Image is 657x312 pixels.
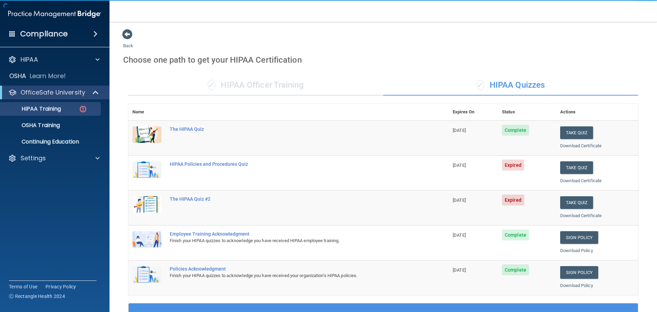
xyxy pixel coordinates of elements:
[8,88,99,97] a: OfficeSafe University
[170,231,414,237] div: Employee Training Acknowledgment
[560,126,593,139] button: Take Quiz
[453,128,466,133] span: [DATE]
[128,75,383,96] div: HIPAA Officer Training
[502,264,529,275] span: Complete
[4,105,61,112] p: HIPAA Training
[502,125,529,136] span: Complete
[170,196,414,202] div: The HIPAA Quiz #2
[560,178,602,183] a: Download Certificate
[560,266,598,279] a: Sign Policy
[560,143,602,148] a: Download Certificate
[453,233,466,238] span: [DATE]
[449,104,498,121] th: Expires On
[560,231,598,244] a: Sign Policy
[453,163,466,168] span: [DATE]
[170,237,414,245] div: Finish your HIPAA quizzes to acknowledge you have received HIPAA employee training.
[170,161,414,167] div: HIPAA Policies and Procedures Quiz
[502,229,529,240] span: Complete
[556,104,638,121] th: Actions
[170,126,414,132] div: The HIPAA Quiz
[123,35,133,48] a: Back
[502,195,524,205] span: Expired
[453,267,466,273] span: [DATE]
[560,248,593,253] a: Download Policy
[477,80,484,90] span: ✓
[560,213,602,218] a: Download Certificate
[170,266,414,272] div: Policies Acknowledgment
[21,88,85,97] p: OfficeSafe University
[9,293,65,300] span: Ⓒ Rectangle Health 2024
[123,50,643,70] div: Choose one path to get your HIPAA Certification
[46,283,76,290] a: Privacy Policy
[79,105,87,113] img: danger-circle.6113f641.png
[453,198,466,203] span: [DATE]
[170,272,414,280] div: Finish your HIPAA quizzes to acknowledge you have received your organization’s HIPAA policies.
[21,55,38,64] p: HIPAA
[21,154,46,162] p: Settings
[560,283,593,288] a: Download Policy
[30,72,66,80] p: Learn More!
[560,161,593,174] button: Take Quiz
[8,55,100,64] a: HIPAA
[8,154,100,162] a: Settings
[128,104,166,121] th: Name
[4,122,60,129] p: OSHA Training
[8,7,101,21] img: PMB logo
[9,72,26,80] p: OSHA
[4,138,98,145] p: Continuing Education
[383,75,638,96] div: HIPAA Quizzes
[208,80,215,90] span: ✓
[20,29,68,39] h4: Compliance
[498,104,556,121] th: Status
[9,283,37,290] a: Terms of Use
[502,160,524,171] span: Expired
[560,196,593,209] button: Take Quiz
